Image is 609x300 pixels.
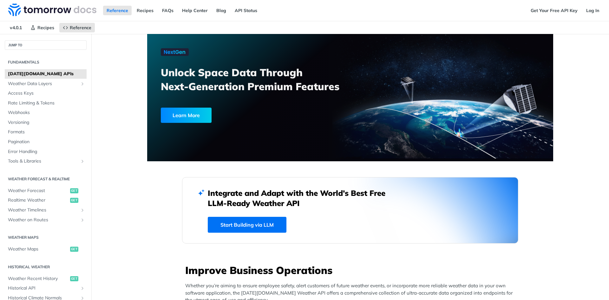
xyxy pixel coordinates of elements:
span: Access Keys [8,90,85,97]
img: Tomorrow.io Weather API Docs [8,3,96,16]
h3: Improve Business Operations [185,263,518,277]
span: Historical API [8,285,78,291]
a: Get Your Free API Key [527,6,581,15]
span: Pagination [8,139,85,145]
a: Tools & LibrariesShow subpages for Tools & Libraries [5,157,87,166]
div: Learn More [161,108,212,123]
span: get [70,247,78,252]
button: Show subpages for Historical API [80,286,85,291]
a: Access Keys [5,89,87,98]
span: Weather Timelines [8,207,78,213]
a: Weather Mapsget [5,244,87,254]
span: Weather on Routes [8,217,78,223]
span: Versioning [8,119,85,126]
span: v4.0.1 [6,23,25,32]
span: Weather Data Layers [8,81,78,87]
button: Show subpages for Tools & Libraries [80,159,85,164]
span: Tools & Libraries [8,158,78,164]
a: Weather Recent Historyget [5,274,87,283]
span: Webhooks [8,110,85,116]
span: Reference [70,25,91,30]
a: Help Center [179,6,211,15]
span: Weather Recent History [8,276,69,282]
button: JUMP TO [5,40,87,50]
span: Error Handling [8,149,85,155]
a: Formats [5,127,87,137]
span: get [70,276,78,281]
a: Reference [59,23,95,32]
button: Show subpages for Weather on Routes [80,217,85,223]
a: Learn More [161,108,318,123]
span: Weather Maps [8,246,69,252]
a: Blog [213,6,230,15]
a: Recipes [133,6,157,15]
h2: Weather Maps [5,235,87,240]
h2: Integrate and Adapt with the World’s Best Free LLM-Ready Weather API [208,188,395,208]
h2: Weather Forecast & realtime [5,176,87,182]
button: Show subpages for Weather Data Layers [80,81,85,86]
a: Log In [583,6,603,15]
span: Formats [8,129,85,135]
a: Pagination [5,137,87,147]
a: Historical APIShow subpages for Historical API [5,283,87,293]
span: Recipes [37,25,54,30]
a: Weather on RoutesShow subpages for Weather on Routes [5,215,87,225]
a: Weather Forecastget [5,186,87,196]
span: Realtime Weather [8,197,69,203]
a: FAQs [159,6,177,15]
h2: Historical Weather [5,264,87,270]
h3: Unlock Space Data Through Next-Generation Premium Features [161,65,357,93]
a: Start Building via LLM [208,217,286,233]
span: get [70,198,78,203]
a: Realtime Weatherget [5,196,87,205]
a: Rate Limiting & Tokens [5,98,87,108]
a: [DATE][DOMAIN_NAME] APIs [5,69,87,79]
a: Error Handling [5,147,87,157]
h2: Fundamentals [5,59,87,65]
a: Weather TimelinesShow subpages for Weather Timelines [5,205,87,215]
span: get [70,188,78,193]
a: Recipes [27,23,58,32]
a: Versioning [5,118,87,127]
a: API Status [231,6,261,15]
img: NextGen [161,48,189,56]
span: Weather Forecast [8,188,69,194]
a: Webhooks [5,108,87,117]
span: Rate Limiting & Tokens [8,100,85,106]
a: Reference [103,6,132,15]
span: [DATE][DOMAIN_NAME] APIs [8,71,85,77]
button: Show subpages for Weather Timelines [80,208,85,213]
a: Weather Data LayersShow subpages for Weather Data Layers [5,79,87,89]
